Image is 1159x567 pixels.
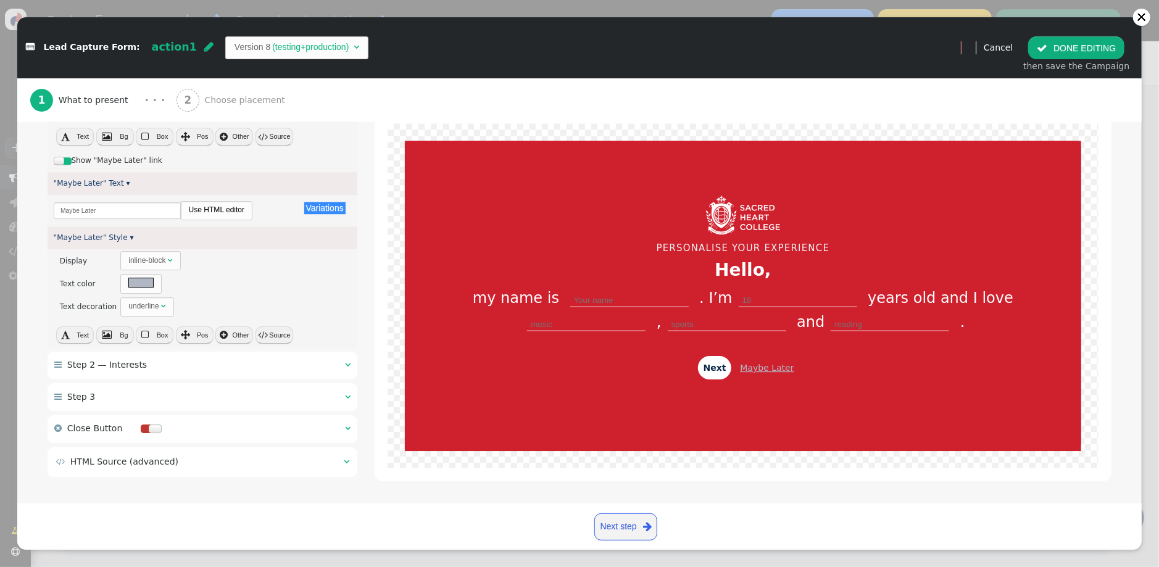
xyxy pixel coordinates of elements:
span: Box [157,331,168,339]
span:  [102,330,112,339]
button:  Text [56,128,94,145]
button: Source [255,128,293,145]
a: "Maybe Later" Style ▾ [54,233,134,242]
span:  [141,132,149,141]
font: Next [704,363,726,373]
span: Text decoration [60,302,117,311]
span:  [344,457,349,466]
span:  [54,392,62,401]
input: reading [831,318,949,331]
a: 1 What to present · · · [30,78,177,122]
span:  [643,519,652,534]
font: PERSONALISE YOUR EXPERIENCE [657,243,830,254]
span:  [258,330,267,339]
div: Show "Maybe Later" link [48,149,357,172]
div: · · · [144,92,165,109]
img: 458bd8aecdd67a96.png [706,195,780,235]
span: HTML Source (advanced) [70,457,178,466]
a: "Maybe Later" Text ▾ [54,179,130,188]
span: Text [77,331,89,339]
b: 1 [38,94,46,106]
span:  [181,330,190,339]
span: Bg [120,133,128,140]
input: Your name [570,295,689,308]
td: (testing+production) [270,41,351,54]
button:  Box [136,326,173,344]
button: Source [255,326,293,344]
span:  [345,392,351,401]
button:  Text [56,326,94,344]
a: Maybe Later [741,363,794,373]
span: Bg [120,331,128,339]
span:  [220,132,228,141]
span: Pos [197,331,209,339]
span: Text [77,133,89,140]
td: Version 8 [235,41,270,54]
input: music [527,318,646,331]
a: 2 Choose placement [177,78,313,122]
button: DONE EDITING [1028,36,1124,59]
span:  [54,424,62,432]
span:  [220,330,228,339]
div: . I’m years old and I love , and . [459,287,1028,334]
button: Other [215,326,253,344]
span:  [354,43,359,51]
span:  [102,132,112,141]
span:  [204,41,214,52]
a: Use HTML editor [181,202,252,219]
input: 18 [739,295,857,308]
span:  [61,330,70,339]
font: my name is [473,290,559,307]
div: then save the Campaign [1023,60,1129,73]
a: Cancel [984,43,1013,52]
span: Step 2 — Interests [67,360,147,370]
div: inline-block [128,255,165,266]
span:  [168,257,173,264]
a: Next [698,356,731,379]
button: Variations [304,202,346,214]
span:  [161,302,166,310]
button:  Pos [176,326,214,344]
b: 2 [185,94,192,106]
a: Next step [594,513,657,540]
span: Step 3 [67,392,95,402]
button:  Box [136,128,173,145]
button:  Pos [176,128,214,145]
span: Text color [60,279,96,288]
span: Pos [197,133,209,140]
div: underline [128,300,159,312]
span:  [26,43,35,52]
span:  [141,330,149,339]
span: Box [157,133,168,140]
span: Lead Capture Form: [44,43,140,52]
span: What to present [59,94,133,107]
span:  [258,132,267,141]
span:  [54,360,62,369]
span:  [1037,43,1047,53]
span: Choose placement [204,94,290,107]
button:  Bg [96,326,134,344]
span: action1 [152,41,197,53]
span:  [345,424,351,432]
span:  [181,132,190,141]
font: Hello, [715,260,771,281]
span: Display [60,257,87,265]
input: sports [668,318,786,331]
span:  [345,360,351,369]
span: Close Button [67,423,122,433]
span:  [61,132,70,141]
button: Other [215,128,253,145]
button:  Bg [96,128,134,145]
span:  [56,457,65,466]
